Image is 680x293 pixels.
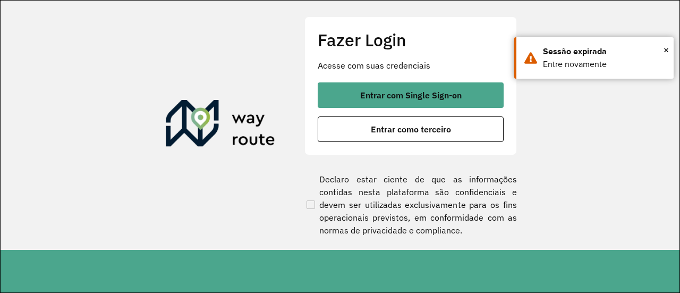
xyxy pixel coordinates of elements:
button: button [318,116,504,142]
span: × [664,42,669,58]
button: Close [664,42,669,58]
div: Entre novamente [543,58,666,71]
span: Entrar como terceiro [371,125,451,133]
img: Roteirizador AmbevTech [166,100,275,151]
label: Declaro estar ciente de que as informações contidas nesta plataforma são confidenciais e devem se... [304,173,517,237]
h2: Fazer Login [318,30,504,50]
div: Sessão expirada [543,45,666,58]
button: button [318,82,504,108]
p: Acesse com suas credenciais [318,59,504,72]
span: Entrar com Single Sign-on [360,91,462,99]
